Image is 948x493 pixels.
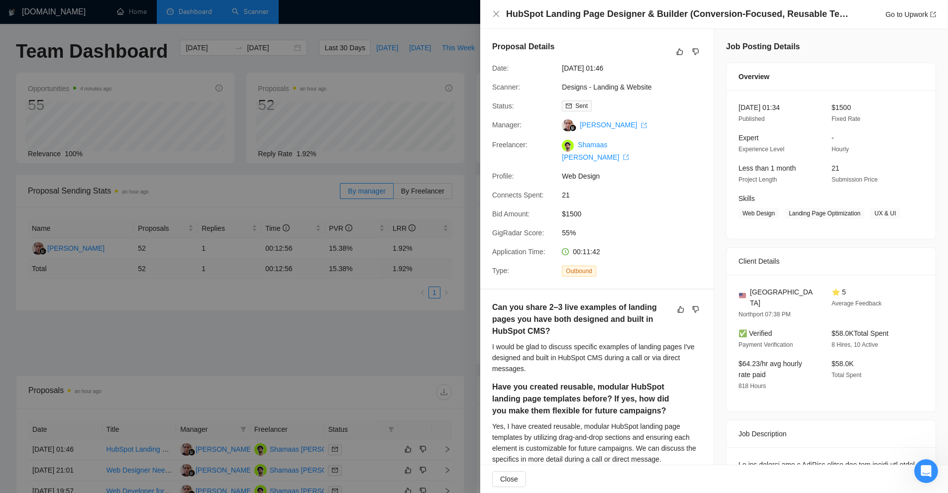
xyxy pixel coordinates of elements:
[832,300,882,307] span: Average Feedback
[492,248,545,256] span: Application Time:
[738,195,755,202] span: Skills
[500,474,518,485] span: Close
[562,63,711,74] span: [DATE] 01:46
[832,115,860,122] span: Fixed Rate
[738,383,766,390] span: 818 Hours
[492,210,530,218] span: Bid Amount:
[566,103,572,109] span: mail
[738,360,802,379] span: $64.23/hr avg hourly rate paid
[832,134,834,142] span: -
[492,102,514,110] span: Status:
[492,41,554,53] h5: Proposal Details
[492,141,527,149] span: Freelancer:
[832,329,888,337] span: $58.0K Total Spent
[674,46,686,58] button: like
[738,103,780,111] span: [DATE] 01:34
[750,287,816,308] span: [GEOGRAPHIC_DATA]
[562,171,711,182] span: Web Design
[562,141,629,161] a: Shamaas [PERSON_NAME] export
[492,301,670,337] h5: Can you share 2–3 live examples of landing pages you have both designed and built in HubSpot CMS?
[562,208,711,219] span: $1500
[690,303,702,315] button: dislike
[832,288,846,296] span: ⭐ 5
[832,146,849,153] span: Hourly
[738,420,924,447] div: Job Description
[492,421,702,465] div: Yes, I have created reusable, modular HubSpot landing page templates by utilizing drag-and-drop s...
[832,341,878,348] span: 8 Hires, 10 Active
[832,103,851,111] span: $1500
[641,122,647,128] span: export
[492,64,509,72] span: Date:
[506,8,849,20] h4: HubSpot Landing Page Designer & Builder (Conversion-Focused, Reusable Template)
[580,121,647,129] a: [PERSON_NAME] export
[562,227,711,238] span: 55%
[692,48,699,56] span: dislike
[832,372,861,379] span: Total Spent
[492,10,500,18] span: close
[832,164,840,172] span: 21
[738,329,772,337] span: ✅ Verified
[885,10,936,18] a: Go to Upworkexport
[562,266,596,277] span: Outbound
[738,176,777,183] span: Project Length
[492,191,544,199] span: Connects Spent:
[492,471,526,487] button: Close
[914,459,938,483] iframe: Intercom live chat
[738,71,769,82] span: Overview
[738,146,784,153] span: Experience Level
[692,305,699,313] span: dislike
[726,41,800,53] h5: Job Posting Details
[492,341,702,374] div: I would be glad to discuss specific examples of landing pages I've designed and built in HubSpot ...
[573,248,600,256] span: 00:11:42
[738,248,924,275] div: Client Details
[738,208,779,219] span: Web Design
[677,305,684,313] span: like
[738,134,758,142] span: Expert
[492,381,670,417] h5: Have you created reusable, modular HubSpot landing page templates before? If yes, how did you mak...
[492,267,509,275] span: Type:
[738,164,796,172] span: Less than 1 month
[492,229,544,237] span: GigRadar Score:
[832,176,878,183] span: Submission Price
[832,360,853,368] span: $58.0K
[562,140,574,152] img: c1BYDiXz0YBDF6RDv1DQiM_rsYewv_bqg7a4QQCFZ7svDNvA02gXbJaDcRJRy2uV4G
[690,46,702,58] button: dislike
[562,83,651,91] a: Designs - Landing & Website
[492,121,522,129] span: Manager:
[676,48,683,56] span: like
[569,124,576,131] img: gigradar-bm.png
[738,341,793,348] span: Payment Verification
[738,311,791,318] span: Northport 07:38 PM
[575,102,588,109] span: Sent
[492,10,500,18] button: Close
[492,83,520,91] span: Scanner:
[738,115,765,122] span: Published
[562,248,569,255] span: clock-circle
[675,303,687,315] button: like
[562,190,711,200] span: 21
[870,208,900,219] span: UX & UI
[785,208,864,219] span: Landing Page Optimization
[930,11,936,17] span: export
[623,154,629,160] span: export
[739,292,746,299] img: 🇺🇸
[492,172,514,180] span: Profile:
